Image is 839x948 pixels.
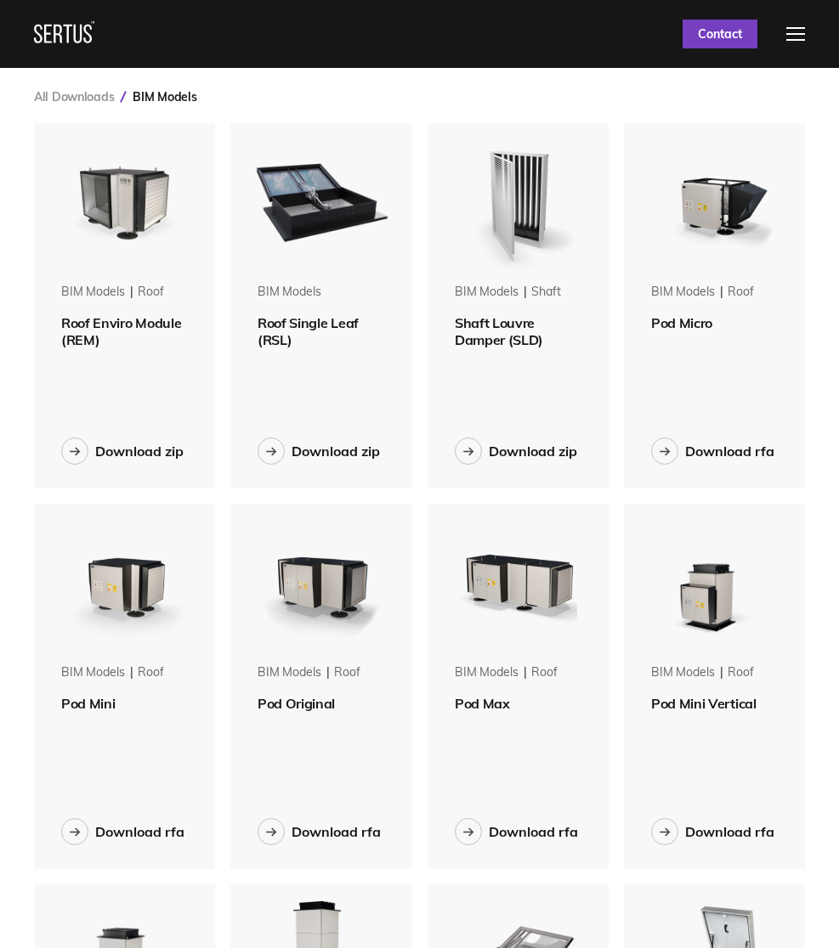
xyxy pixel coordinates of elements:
[455,695,510,712] span: Pod Max
[61,437,184,465] button: Download zip
[455,664,519,681] div: BIM Models
[292,823,381,840] div: Download rfa
[334,664,360,681] div: roof
[61,818,184,845] button: Download rfa
[685,443,774,460] div: Download rfa
[258,437,380,465] button: Download zip
[651,314,712,331] span: Pod Micro
[651,284,715,301] div: BIM Models
[531,284,560,301] div: shaft
[61,284,125,301] div: BIM Models
[258,664,321,681] div: BIM Models
[258,314,359,348] span: Roof Single Leaf (RSL)
[489,443,577,460] div: Download zip
[728,284,753,301] div: roof
[651,437,774,465] button: Download rfa
[683,20,757,48] a: Contact
[61,695,115,712] span: Pod Mini
[728,664,753,681] div: roof
[258,695,335,712] span: Pod Original
[455,314,543,348] span: Shaft Louvre Damper (SLD)
[455,437,577,465] button: Download zip
[258,284,321,301] div: BIM Models
[95,823,184,840] div: Download rfa
[651,664,715,681] div: BIM Models
[455,818,578,845] button: Download rfa
[533,751,839,948] iframe: Chat Widget
[34,89,114,104] a: All Downloads
[95,443,184,460] div: Download zip
[258,818,381,845] button: Download rfa
[138,284,163,301] div: roof
[455,284,519,301] div: BIM Models
[61,314,181,348] span: Roof Enviro Module (REM)
[531,664,557,681] div: roof
[651,695,757,712] span: Pod Mini Vertical
[292,443,380,460] div: Download zip
[489,823,578,840] div: Download rfa
[61,664,125,681] div: BIM Models
[138,664,163,681] div: roof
